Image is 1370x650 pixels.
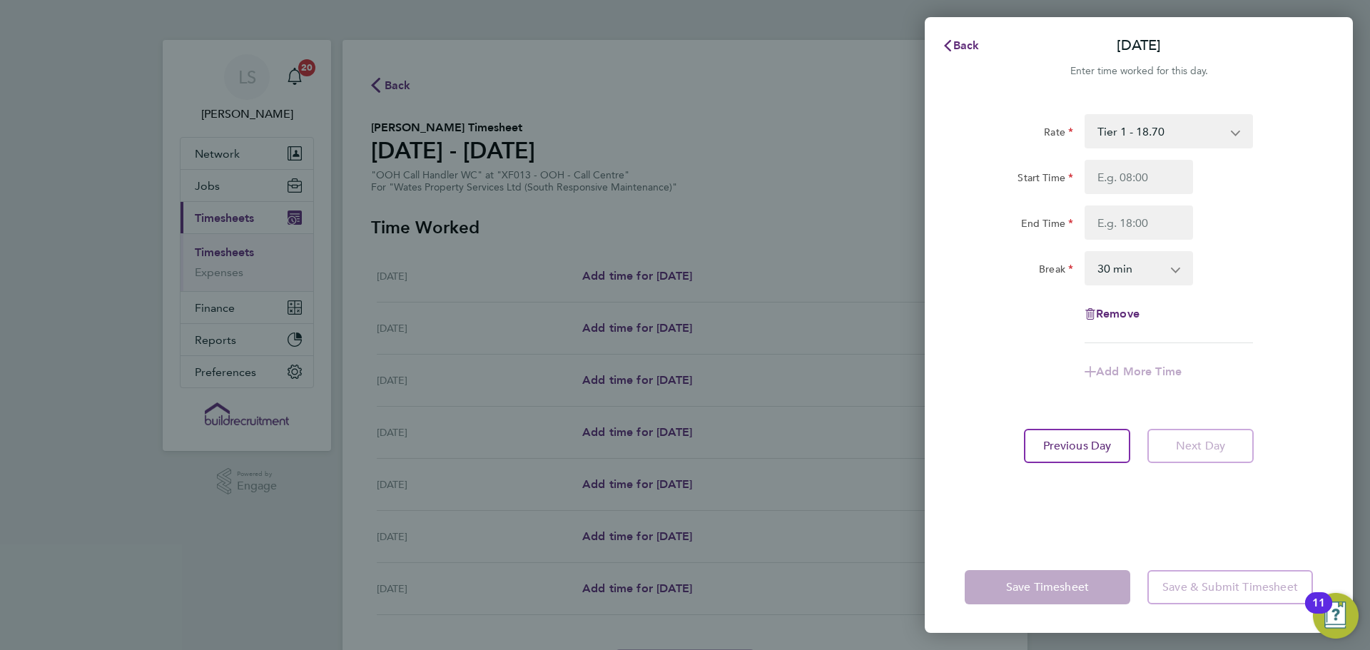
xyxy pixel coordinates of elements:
div: 11 [1312,603,1325,621]
label: Rate [1044,126,1073,143]
p: [DATE] [1117,36,1161,56]
button: Back [928,31,994,60]
button: Remove [1085,308,1140,320]
label: Start Time [1018,171,1073,188]
input: E.g. 08:00 [1085,160,1193,194]
span: Back [953,39,980,52]
label: Break [1039,263,1073,280]
span: Previous Day [1043,439,1112,453]
div: Enter time worked for this day. [925,63,1353,80]
label: End Time [1021,217,1073,234]
button: Previous Day [1024,429,1130,463]
input: E.g. 18:00 [1085,205,1193,240]
button: Open Resource Center, 11 new notifications [1313,593,1359,639]
span: Remove [1096,307,1140,320]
